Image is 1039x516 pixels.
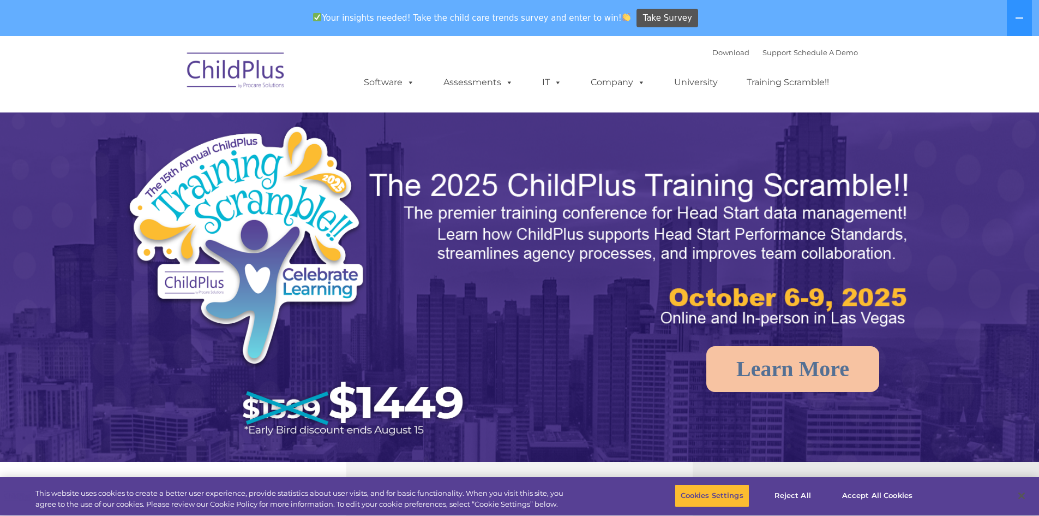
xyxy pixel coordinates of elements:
font: | [712,48,858,57]
span: Last name [152,72,185,80]
button: Close [1010,484,1034,508]
a: IT [531,72,573,93]
span: Take Survey [643,9,692,28]
button: Reject All [759,484,827,507]
a: Schedule A Demo [794,48,858,57]
a: Learn More [706,346,879,392]
img: 👏 [622,13,630,21]
img: ✅ [313,13,321,21]
span: Phone number [152,117,198,125]
a: Company [580,72,656,93]
a: Download [712,48,749,57]
img: ChildPlus by Procare Solutions [182,45,291,99]
button: Accept All Cookies [836,484,918,507]
a: Software [353,72,425,93]
div: This website uses cookies to create a better user experience, provide statistics about user visit... [35,488,572,509]
a: Take Survey [636,9,698,28]
a: Assessments [433,72,524,93]
button: Cookies Settings [675,484,749,507]
span: Your insights needed! Take the child care trends survey and enter to win! [309,7,635,28]
a: University [663,72,729,93]
a: Support [762,48,791,57]
a: Training Scramble!! [736,72,840,93]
